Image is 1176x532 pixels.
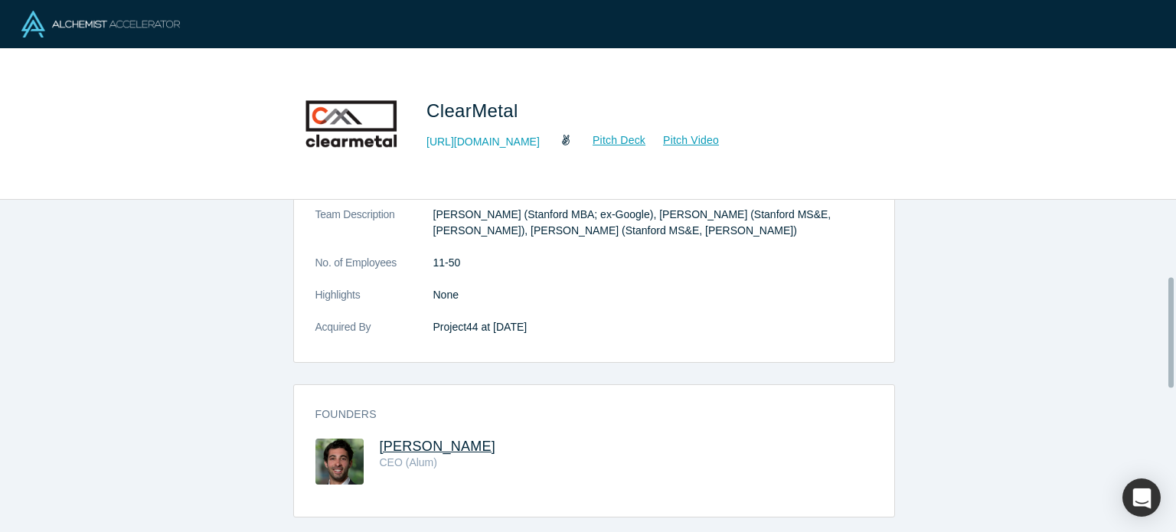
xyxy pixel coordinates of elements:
[315,207,433,255] dt: Team Description
[646,132,720,149] a: Pitch Video
[315,439,364,485] img: Adam Compain's Profile Image
[433,207,873,239] p: [PERSON_NAME] (Stanford MBA; ex-Google), [PERSON_NAME] (Stanford MS&E, [PERSON_NAME]), [PERSON_NA...
[315,406,851,423] h3: Founders
[380,439,496,454] a: [PERSON_NAME]
[298,70,405,178] img: ClearMetal's Logo
[426,100,524,121] span: ClearMetal
[315,287,433,319] dt: Highlights
[433,287,873,303] p: None
[380,456,437,468] span: CEO (Alum)
[433,255,873,271] dd: 11-50
[21,11,180,38] img: Alchemist Logo
[576,132,646,149] a: Pitch Deck
[315,319,433,351] dt: Acquired By
[315,255,433,287] dt: No. of Employees
[426,134,540,150] a: [URL][DOMAIN_NAME]
[433,319,873,335] dd: Project44 at [DATE]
